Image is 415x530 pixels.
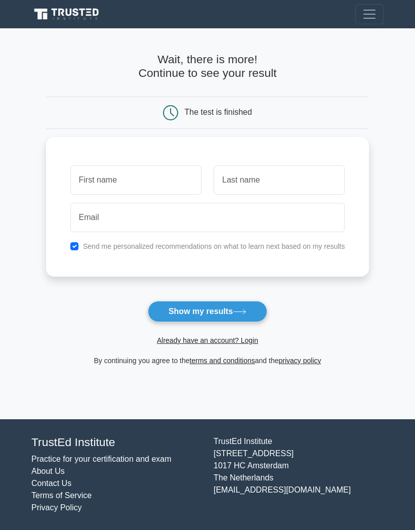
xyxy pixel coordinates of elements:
[31,479,71,488] a: Contact Us
[31,491,92,500] a: Terms of Service
[31,503,82,512] a: Privacy Policy
[70,165,201,195] input: First name
[31,435,201,449] h4: TrustEd Institute
[148,301,267,322] button: Show my results
[207,435,390,514] div: TrustEd Institute [STREET_ADDRESS] 1017 HC Amsterdam The Netherlands [EMAIL_ADDRESS][DOMAIN_NAME]
[190,357,255,365] a: terms and conditions
[355,4,384,24] button: Toggle navigation
[46,53,369,80] h4: Wait, there is more! Continue to see your result
[40,355,376,367] div: By continuing you agree to the and the
[214,165,345,195] input: Last name
[31,455,172,463] a: Practice for your certification and exam
[83,242,345,250] label: Send me personalized recommendations on what to learn next based on my results
[185,108,252,116] div: The test is finished
[157,336,258,344] a: Already have an account? Login
[279,357,321,365] a: privacy policy
[70,203,345,232] input: Email
[31,467,65,475] a: About Us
